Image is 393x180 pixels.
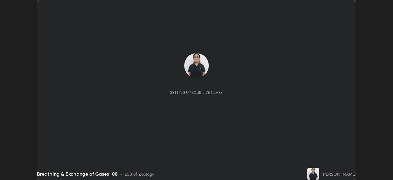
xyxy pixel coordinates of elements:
div: [PERSON_NAME] [322,171,356,177]
div: Setting up your live class [170,90,223,95]
div: Breathing & Exchange of Gases_08 [37,170,118,178]
div: • [120,171,122,177]
div: L58 of Zoology [125,171,154,177]
img: 11fab85790fd4180b5252a2817086426.jpg [307,168,319,180]
img: 11fab85790fd4180b5252a2817086426.jpg [184,53,209,78]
